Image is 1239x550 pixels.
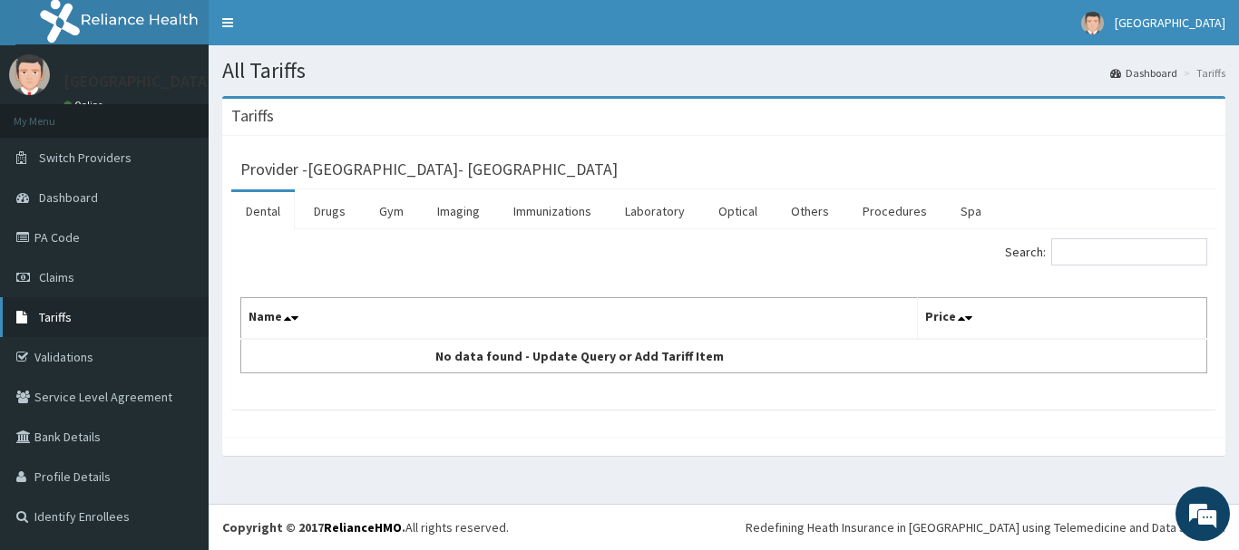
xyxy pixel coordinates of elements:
[9,54,50,95] img: User Image
[231,108,274,124] h3: Tariffs
[324,519,402,536] a: RelianceHMO
[39,189,98,206] span: Dashboard
[222,519,405,536] strong: Copyright © 2017 .
[946,192,996,230] a: Spa
[241,298,918,340] th: Name
[365,192,418,230] a: Gym
[1179,65,1225,81] li: Tariffs
[240,161,618,178] h3: Provider - [GEOGRAPHIC_DATA]- [GEOGRAPHIC_DATA]
[1051,238,1207,265] input: Search:
[848,192,941,230] a: Procedures
[610,192,699,230] a: Laboratory
[222,59,1225,82] h1: All Tariffs
[1005,238,1207,265] label: Search:
[499,192,606,230] a: Immunizations
[241,339,918,373] td: No data found - Update Query or Add Tariff Item
[39,269,74,285] span: Claims
[63,73,213,90] p: [GEOGRAPHIC_DATA]
[209,504,1239,550] footer: All rights reserved.
[704,192,772,230] a: Optical
[299,192,360,230] a: Drugs
[423,192,494,230] a: Imaging
[1110,65,1177,81] a: Dashboard
[776,192,844,230] a: Others
[917,298,1207,340] th: Price
[1115,14,1225,31] span: [GEOGRAPHIC_DATA]
[39,309,72,325] span: Tariffs
[231,192,295,230] a: Dental
[1081,12,1104,34] img: User Image
[746,518,1225,536] div: Redefining Heath Insurance in [GEOGRAPHIC_DATA] using Telemedicine and Data Science!
[39,150,132,166] span: Switch Providers
[63,99,107,111] a: Online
